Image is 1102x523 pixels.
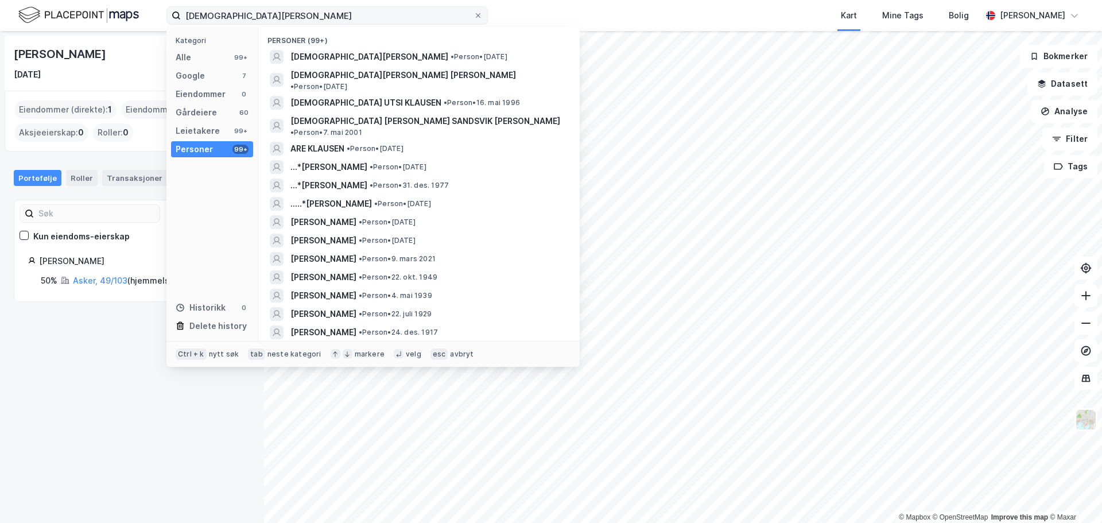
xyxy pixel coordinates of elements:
div: Leietakere [176,124,220,138]
div: [PERSON_NAME] [39,254,236,268]
div: nytt søk [209,350,239,359]
span: ...*[PERSON_NAME] [290,179,367,192]
img: logo.f888ab2527a4732fd821a326f86c7f29.svg [18,5,139,25]
div: velg [406,350,421,359]
div: Kart [841,9,857,22]
span: • [451,52,454,61]
button: Datasett [1027,72,1097,95]
div: Eiendommer [176,87,226,101]
span: [DEMOGRAPHIC_DATA] [PERSON_NAME] SANDSVIK [PERSON_NAME] [290,114,560,128]
span: Person • [DATE] [347,144,403,153]
div: Delete history [189,319,247,333]
div: [PERSON_NAME] [1000,9,1065,22]
div: Mine Tags [882,9,923,22]
span: • [359,328,362,336]
span: ...*[PERSON_NAME] [290,160,367,174]
div: 3 [165,172,176,184]
span: Person • [DATE] [359,236,416,245]
span: • [444,98,447,107]
a: Mapbox [899,513,930,521]
div: Personer [176,142,213,156]
div: Gårdeiere [176,106,217,119]
div: [DATE] [14,68,41,82]
span: [PERSON_NAME] [290,215,356,229]
span: [DEMOGRAPHIC_DATA][PERSON_NAME] [PERSON_NAME] [290,68,516,82]
div: Roller : [93,123,133,142]
span: Person • [DATE] [374,199,431,208]
input: Søk på adresse, matrikkel, gårdeiere, leietakere eller personer [181,7,474,24]
span: [PERSON_NAME] [290,289,356,303]
span: [DEMOGRAPHIC_DATA] UTSI KLAUSEN [290,96,441,110]
span: Person • 9. mars 2021 [359,254,436,264]
div: Alle [176,51,191,64]
div: Personer (99+) [258,27,580,48]
span: • [290,128,294,137]
button: Tags [1044,155,1097,178]
div: Roller [66,170,98,186]
div: esc [430,348,448,360]
span: [PERSON_NAME] [290,307,356,321]
span: • [359,291,362,300]
iframe: Chat Widget [1045,468,1102,523]
div: Google [176,69,205,83]
button: Bokmerker [1020,45,1097,68]
span: • [359,236,362,245]
span: [PERSON_NAME] [290,270,356,284]
span: Person • 16. mai 1996 [444,98,520,107]
span: • [370,162,373,171]
a: Asker, 49/103 [73,276,127,285]
span: • [359,218,362,226]
span: • [359,273,362,281]
a: Improve this map [991,513,1048,521]
span: • [370,181,373,189]
div: Transaksjoner [102,170,181,186]
span: 0 [78,126,84,140]
span: Person • [DATE] [451,52,507,61]
div: Historikk [176,301,226,315]
span: • [374,199,378,208]
div: Ctrl + k [176,348,207,360]
div: Eiendommer (Indirekte) : [121,100,232,119]
div: Aksjeeierskap : [14,123,88,142]
span: ARE KLAUSEN [290,142,344,156]
span: • [290,82,294,91]
div: 99+ [232,126,249,135]
span: Person • 24. des. 1917 [359,328,438,337]
div: markere [355,350,385,359]
span: Person • [DATE] [359,218,416,227]
div: ( hjemmelshaver ) [73,274,194,288]
div: avbryt [450,350,474,359]
img: Z [1075,409,1097,431]
div: Eiendommer (direkte) : [14,100,117,119]
div: neste kategori [267,350,321,359]
div: Kategori [176,36,253,45]
div: 99+ [232,145,249,154]
a: OpenStreetMap [933,513,988,521]
span: Person • [DATE] [370,162,426,172]
span: 0 [123,126,129,140]
button: Analyse [1031,100,1097,123]
span: [DEMOGRAPHIC_DATA][PERSON_NAME] [290,50,448,64]
div: 0 [239,90,249,99]
div: Bolig [949,9,969,22]
div: 7 [239,71,249,80]
span: Person • [DATE] [290,82,347,91]
span: • [347,144,350,153]
div: 99+ [232,53,249,62]
div: [PERSON_NAME] [14,45,108,63]
div: 50% [41,274,57,288]
button: Filter [1042,127,1097,150]
div: 60 [239,108,249,117]
span: • [359,254,362,263]
input: Søk [34,205,160,222]
div: tab [248,348,265,360]
span: Person • 22. okt. 1949 [359,273,437,282]
span: [PERSON_NAME] [290,326,356,339]
span: Person • 7. mai 2001 [290,128,362,137]
span: [PERSON_NAME] [290,252,356,266]
span: Person • 31. des. 1977 [370,181,449,190]
div: 0 [239,303,249,312]
span: 1 [108,103,112,117]
span: .....*[PERSON_NAME] [290,197,372,211]
div: Portefølje [14,170,61,186]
